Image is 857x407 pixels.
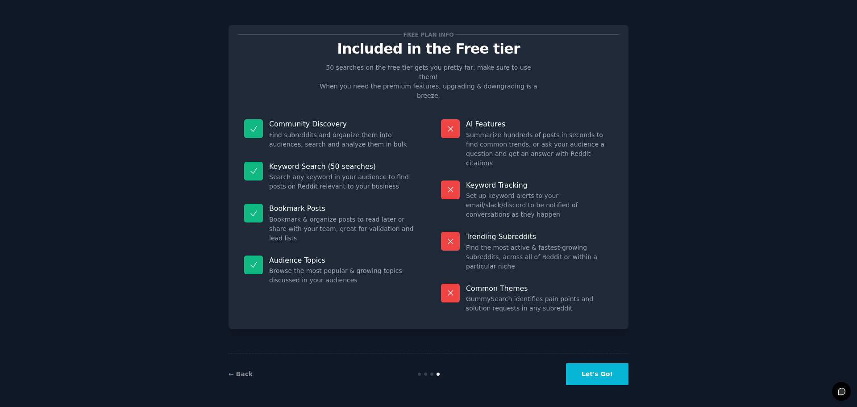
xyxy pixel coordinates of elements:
p: Keyword Tracking [466,180,613,190]
dd: Browse the most popular & growing topics discussed in your audiences [269,266,416,285]
dd: Search any keyword in your audience to find posts on Reddit relevant to your business [269,172,416,191]
button: Let's Go! [566,363,628,385]
dd: Find subreddits and organize them into audiences, search and analyze them in bulk [269,130,416,149]
p: Keyword Search (50 searches) [269,162,416,171]
p: 50 searches on the free tier gets you pretty far, make sure to use them! When you need the premiu... [316,63,541,101]
dd: Bookmark & organize posts to read later or share with your team, great for validation and lead lists [269,215,416,243]
p: AI Features [466,119,613,129]
dd: Summarize hundreds of posts in seconds to find common trends, or ask your audience a question and... [466,130,613,168]
dd: Find the most active & fastest-growing subreddits, across all of Reddit or within a particular niche [466,243,613,271]
a: ← Back [229,370,253,378]
p: Included in the Free tier [238,41,619,57]
dd: GummySearch identifies pain points and solution requests in any subreddit [466,294,613,313]
p: Bookmark Posts [269,204,416,213]
p: Audience Topics [269,256,416,265]
p: Trending Subreddits [466,232,613,241]
p: Common Themes [466,284,613,293]
p: Community Discovery [269,119,416,129]
dd: Set up keyword alerts to your email/slack/discord to be notified of conversations as they happen [466,191,613,219]
span: Free plan info [402,30,455,39]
